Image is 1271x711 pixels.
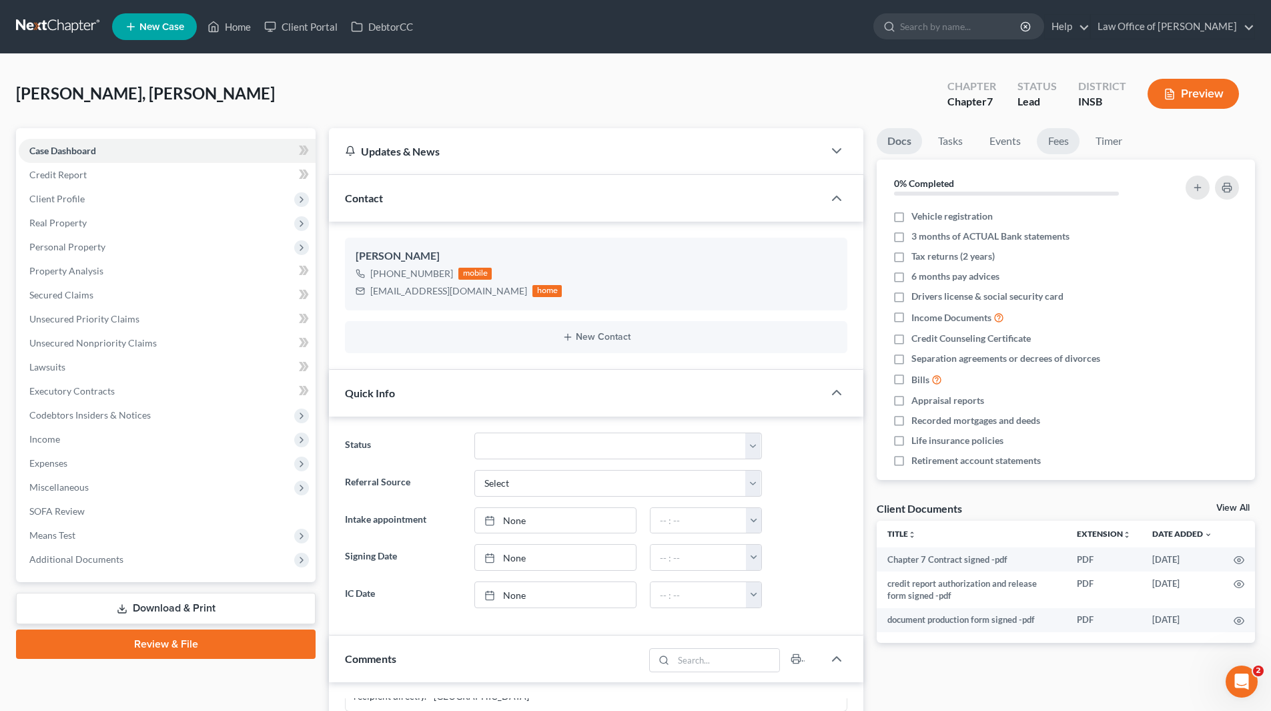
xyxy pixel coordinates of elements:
[19,307,316,331] a: Unsecured Priority Claims
[1037,128,1080,154] a: Fees
[532,285,562,297] div: home
[651,545,747,570] input: -- : --
[1152,529,1212,539] a: Date Added expand_more
[1017,94,1057,109] div: Lead
[356,332,837,342] button: New Contact
[258,15,344,39] a: Client Portal
[911,352,1100,365] span: Separation agreements or decrees of divorces
[29,313,139,324] span: Unsecured Priority Claims
[651,508,747,533] input: -- : --
[887,529,916,539] a: Titleunfold_more
[29,529,75,541] span: Means Test
[29,241,105,252] span: Personal Property
[911,230,1070,243] span: 3 months of ACTUAL Bank statements
[19,499,316,523] a: SOFA Review
[1077,529,1131,539] a: Extensionunfold_more
[1142,608,1223,632] td: [DATE]
[911,454,1041,467] span: Retirement account statements
[29,193,85,204] span: Client Profile
[16,83,275,103] span: [PERSON_NAME], [PERSON_NAME]
[19,259,316,283] a: Property Analysis
[1204,531,1212,539] i: expand_more
[29,337,157,348] span: Unsecured Nonpriority Claims
[987,95,993,107] span: 7
[29,217,87,228] span: Real Property
[1078,79,1126,94] div: District
[877,547,1066,571] td: Chapter 7 Contract signed -pdf
[29,289,93,300] span: Secured Claims
[19,163,316,187] a: Credit Report
[29,433,60,445] span: Income
[139,22,184,32] span: New Case
[947,94,996,109] div: Chapter
[19,355,316,379] a: Lawsuits
[370,267,453,280] div: [PHONE_NUMBER]
[458,268,492,280] div: mobile
[947,79,996,94] div: Chapter
[1142,547,1223,571] td: [DATE]
[1085,128,1133,154] a: Timer
[1226,666,1258,698] iframe: Intercom live chat
[338,581,467,608] label: IC Date
[1216,503,1250,513] a: View All
[911,270,999,283] span: 6 months pay advices
[16,630,316,659] a: Review & File
[1045,15,1090,39] a: Help
[1123,531,1131,539] i: unfold_more
[911,250,995,263] span: Tax returns (2 years)
[1066,608,1142,632] td: PDF
[911,434,1003,447] span: Life insurance policies
[201,15,258,39] a: Home
[877,501,962,515] div: Client Documents
[877,608,1066,632] td: document production form signed -pdf
[29,409,151,421] span: Codebtors Insiders & Notices
[19,283,316,307] a: Secured Claims
[674,649,780,672] input: Search...
[894,178,954,189] strong: 0% Completed
[29,265,103,276] span: Property Analysis
[29,385,115,397] span: Executory Contracts
[911,394,984,407] span: Appraisal reports
[345,652,396,665] span: Comments
[29,361,65,373] span: Lawsuits
[979,128,1031,154] a: Events
[345,387,395,399] span: Quick Info
[19,139,316,163] a: Case Dashboard
[911,332,1031,345] span: Credit Counseling Certificate
[338,433,467,459] label: Status
[911,373,929,387] span: Bills
[877,128,922,154] a: Docs
[475,545,636,570] a: None
[29,481,89,493] span: Miscellaneous
[911,290,1064,303] span: Drivers license & social security card
[1066,547,1142,571] td: PDF
[911,311,991,324] span: Income Documents
[1091,15,1254,39] a: Law Office of [PERSON_NAME]
[911,414,1040,427] span: Recorded mortgages and deeds
[338,544,467,571] label: Signing Date
[338,470,467,497] label: Referral Source
[344,15,420,39] a: DebtorCC
[1142,571,1223,608] td: [DATE]
[29,457,67,469] span: Expenses
[1017,79,1057,94] div: Status
[345,144,807,158] div: Updates & News
[356,248,837,264] div: [PERSON_NAME]
[927,128,973,154] a: Tasks
[1078,94,1126,109] div: INSB
[29,169,87,180] span: Credit Report
[29,553,123,565] span: Additional Documents
[651,582,747,608] input: -- : --
[475,508,636,533] a: None
[370,284,527,298] div: [EMAIL_ADDRESS][DOMAIN_NAME]
[475,582,636,608] a: None
[338,507,467,534] label: Intake appointment
[29,145,96,156] span: Case Dashboard
[900,14,1022,39] input: Search by name...
[908,531,916,539] i: unfold_more
[1066,571,1142,608] td: PDF
[1148,79,1239,109] button: Preview
[877,571,1066,608] td: credit report authorization and release form signed -pdf
[345,192,383,204] span: Contact
[1253,666,1264,676] span: 2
